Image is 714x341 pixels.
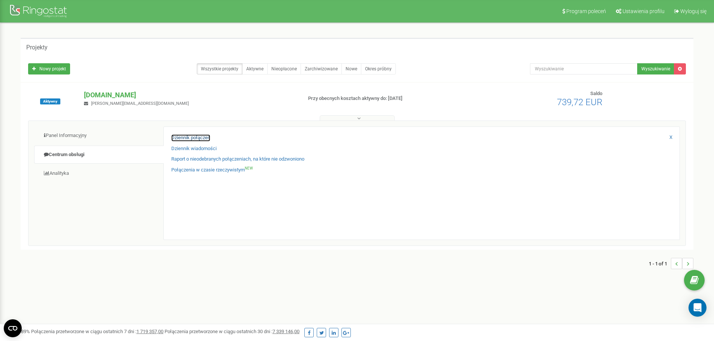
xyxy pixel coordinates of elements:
[84,90,296,100] p: [DOMAIN_NAME]
[689,299,707,317] div: Open Intercom Messenger
[136,329,163,334] u: 1 719 357,00
[530,63,638,74] input: Wyszukiwanie
[34,164,164,183] a: Analityka
[301,63,342,74] a: Zarchiwizowane
[590,91,602,96] span: Saldo
[637,63,674,74] button: Wyszukiwanie
[272,329,299,334] u: 7 339 146,00
[245,166,253,170] sup: NEW
[91,101,189,106] span: [PERSON_NAME][EMAIL_ADDRESS][DOMAIN_NAME]
[28,63,70,74] a: Nowy projekt
[649,250,693,277] nav: ...
[361,63,396,74] a: Okres próbny
[171,134,210,141] a: Dziennik połączeń
[34,146,164,164] a: Centrum obsługi
[341,63,361,74] a: Nowe
[197,63,242,74] a: Wszystkie projekty
[171,156,304,163] a: Raport o nieodebranych połączeniach, na które nie odzwoniono
[308,95,464,102] p: Przy obecnych kosztach aktywny do: [DATE]
[566,8,606,14] span: Program poleceń
[623,8,665,14] span: Ustawienia profilu
[557,97,602,107] span: 739,72 EUR
[26,44,48,51] h5: Projekty
[4,319,22,337] button: Open CMP widget
[34,127,164,145] a: Panel Informacyjny
[267,63,301,74] a: Nieopłacone
[242,63,268,74] a: Aktywne
[165,329,299,334] span: Połączenia przetworzone w ciągu ostatnich 30 dni :
[40,98,60,104] span: Aktywny
[31,329,163,334] span: Połączenia przetworzone w ciągu ostatnich 7 dni :
[171,167,253,174] a: Połączenia w czasie rzeczywistymNEW
[171,145,217,152] a: Dziennik wiadomości
[680,8,707,14] span: Wyloguj się
[669,134,672,141] a: X
[649,258,671,269] span: 1 - 1 of 1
